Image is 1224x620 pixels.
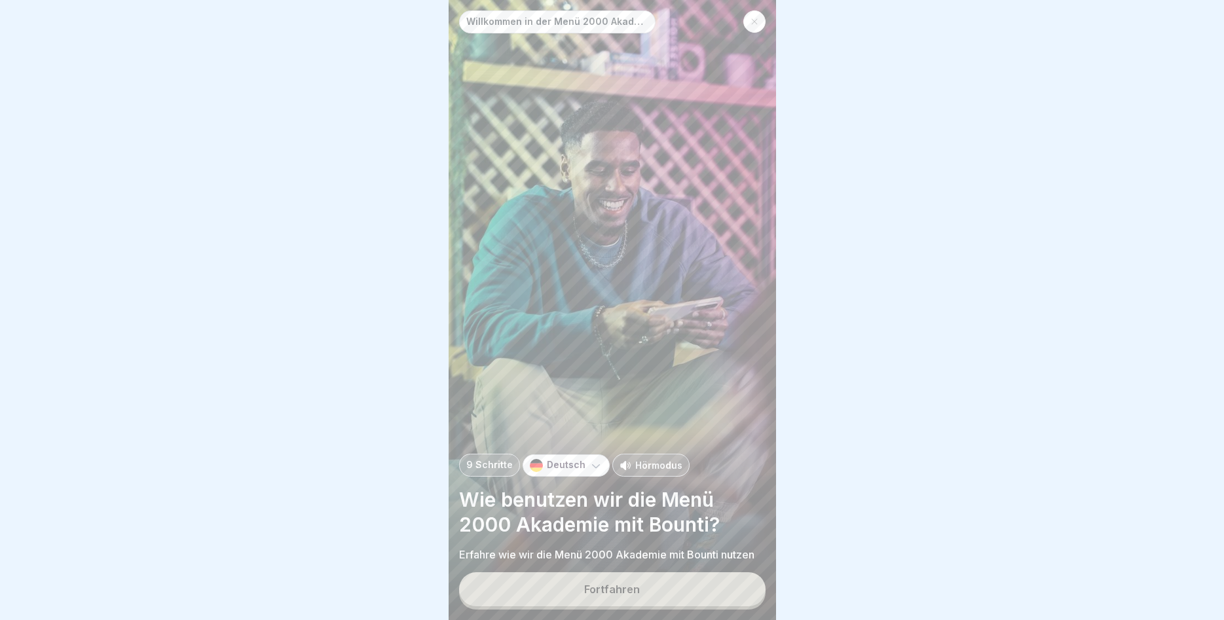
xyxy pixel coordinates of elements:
[459,572,766,606] button: Fortfahren
[635,458,682,472] p: Hörmodus
[459,487,766,537] p: Wie benutzen wir die Menü 2000 Akademie mit Bounti?
[459,547,766,562] p: Erfahre wie wir die Menü 2000 Akademie mit Bounti nutzen
[584,583,640,595] div: Fortfahren
[530,459,543,472] img: de.svg
[466,16,648,27] p: Willkommen in der Menü 2000 Akademie mit Bounti!
[547,460,585,471] p: Deutsch
[466,460,513,471] p: 9 Schritte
